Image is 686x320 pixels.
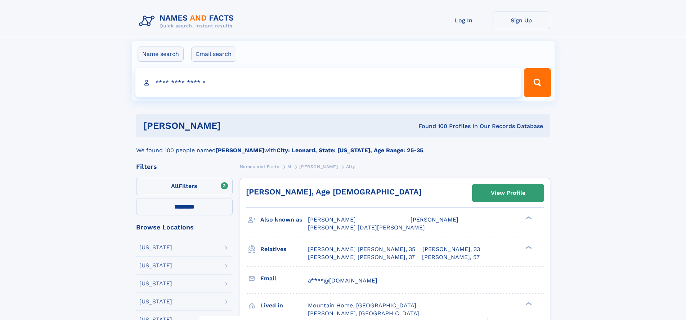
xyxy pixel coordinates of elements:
span: M [287,164,291,169]
a: [PERSON_NAME], Age [DEMOGRAPHIC_DATA] [246,187,422,196]
div: [US_STATE] [139,245,172,250]
a: M [287,162,291,171]
div: Filters [136,163,233,170]
div: Found 100 Profiles In Our Records Database [319,122,543,130]
h3: Lived in [260,299,308,312]
input: search input [135,68,521,97]
a: Sign Up [493,12,550,29]
label: Filters [136,178,233,195]
div: View Profile [491,185,525,201]
h3: Also known as [260,214,308,226]
a: [PERSON_NAME], 57 [422,253,480,261]
a: [PERSON_NAME], 33 [422,245,480,253]
span: [PERSON_NAME], [GEOGRAPHIC_DATA] [308,310,419,317]
h1: [PERSON_NAME] [143,121,320,130]
div: We found 100 people named with . [136,137,550,155]
div: Browse Locations [136,224,233,231]
span: [PERSON_NAME] [DATE][PERSON_NAME] [308,224,425,231]
a: [PERSON_NAME] [PERSON_NAME], 35 [308,245,415,253]
div: ❯ [524,216,532,220]
b: City: Leonard, State: [US_STATE], Age Range: 25-35 [277,147,423,154]
a: [PERSON_NAME] [PERSON_NAME], 37 [308,253,415,261]
span: All [171,183,179,189]
img: Logo Names and Facts [136,12,240,31]
a: Names and Facts [240,162,279,171]
a: Log In [435,12,493,29]
div: ❯ [524,301,532,306]
div: [US_STATE] [139,299,172,304]
h3: Relatives [260,243,308,255]
div: [US_STATE] [139,263,172,268]
a: View Profile [472,184,544,202]
button: Search Button [524,68,551,97]
span: [PERSON_NAME] [299,164,338,169]
div: ❯ [524,245,532,250]
span: Ally [346,164,355,169]
div: [US_STATE] [139,281,172,286]
span: Mountain Home, [GEOGRAPHIC_DATA] [308,302,416,309]
label: Name search [138,47,184,62]
span: [PERSON_NAME] [411,216,458,223]
a: [PERSON_NAME] [299,162,338,171]
h3: Email [260,272,308,285]
span: [PERSON_NAME] [308,216,356,223]
b: [PERSON_NAME] [216,147,264,154]
label: Email search [191,47,236,62]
